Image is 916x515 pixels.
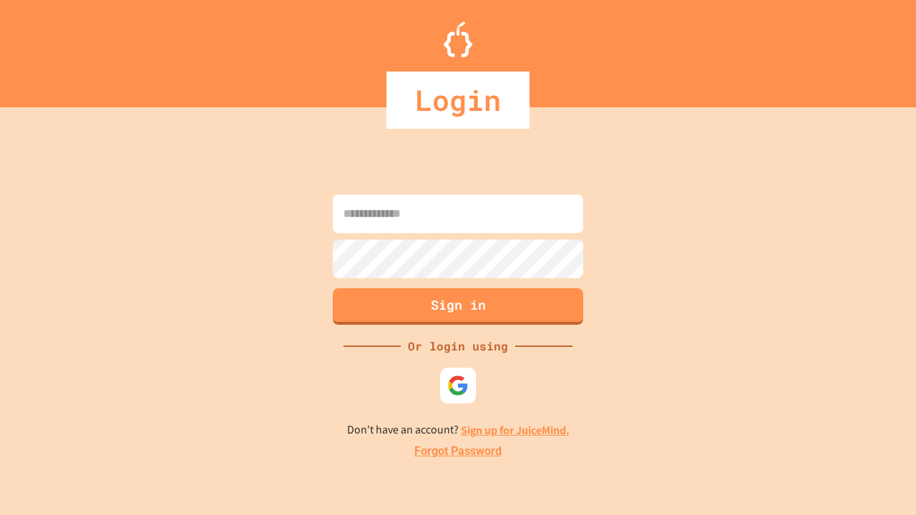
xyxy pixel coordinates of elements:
[447,375,469,396] img: google-icon.svg
[386,72,530,129] div: Login
[461,423,570,438] a: Sign up for JuiceMind.
[333,288,583,325] button: Sign in
[444,21,472,57] img: Logo.svg
[347,421,570,439] p: Don't have an account?
[414,443,502,460] a: Forgot Password
[401,338,515,355] div: Or login using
